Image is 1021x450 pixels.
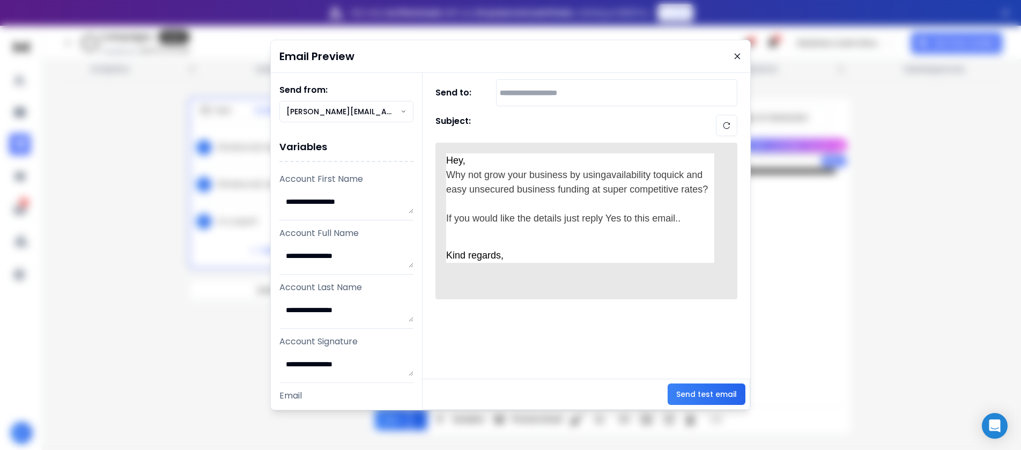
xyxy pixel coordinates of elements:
[446,213,680,224] span: If you would like the details just reply Yes to this email..
[435,86,478,99] h1: Send to:
[435,115,471,136] h1: Subject:
[279,133,413,162] h1: Variables
[668,383,745,405] button: Send test email
[446,169,708,195] span: Why not grow your business by using quick and easy unsecured business funding at super competitiv...
[279,173,413,186] p: Account First Name
[279,335,413,348] p: Account Signature
[606,169,661,180] span: availability to
[286,106,401,117] p: [PERSON_NAME][EMAIL_ADDRESS][DOMAIN_NAME]
[279,227,413,240] p: Account Full Name
[279,281,413,294] p: Account Last Name
[279,84,413,97] h1: Send from:
[446,155,465,166] span: Hey,
[446,250,504,261] span: Kind regards,
[279,389,413,402] p: Email
[279,49,354,64] h1: Email Preview
[982,413,1008,439] div: Open Intercom Messenger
